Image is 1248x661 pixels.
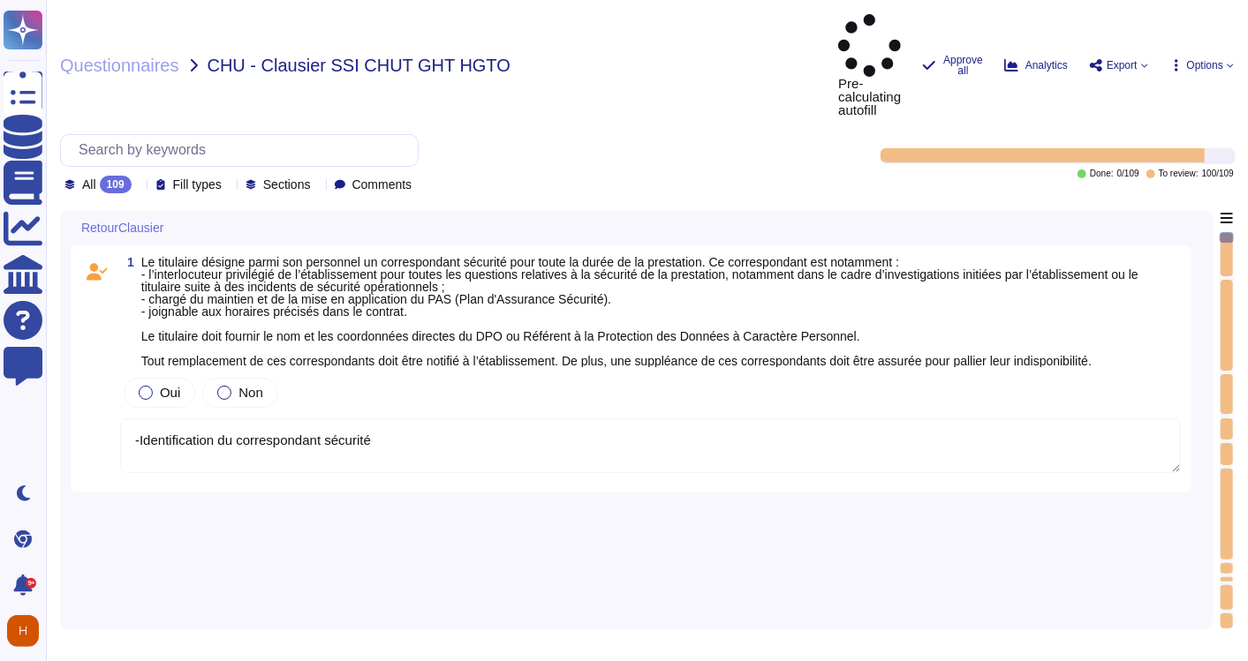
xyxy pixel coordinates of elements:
input: Search by keywords [70,135,418,166]
span: All [82,178,96,191]
div: 9+ [26,578,36,589]
span: To review: [1159,169,1199,178]
span: Analytics [1025,60,1068,71]
span: 0 / 109 [1117,169,1139,178]
span: Non [238,385,263,400]
span: Sections [263,178,311,191]
span: RetourClausier [81,222,163,234]
span: Options [1187,60,1223,71]
span: Fill types [173,178,222,191]
span: Comments [352,178,412,191]
span: Approve all [943,55,983,76]
span: Pre-calculating autofill [838,14,901,116]
button: Approve all [922,55,983,76]
span: 100 / 109 [1202,169,1234,178]
span: CHU - Clausier SSI CHUT GHT HGTO [208,56,511,74]
textarea: -Identification du correspondant sécurité [120,418,1181,473]
div: 109 [100,176,132,193]
button: Analytics [1004,58,1068,72]
img: user [7,615,39,647]
span: Done: [1090,169,1114,178]
span: Oui [160,385,180,400]
span: 1 [120,256,134,268]
span: Le titulaire désigne parmi son personnel un correspondant sécurité pour toute la durée de la pres... [141,255,1138,368]
span: Questionnaires [60,56,179,74]
span: Export [1107,60,1138,71]
button: user [4,612,51,650]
